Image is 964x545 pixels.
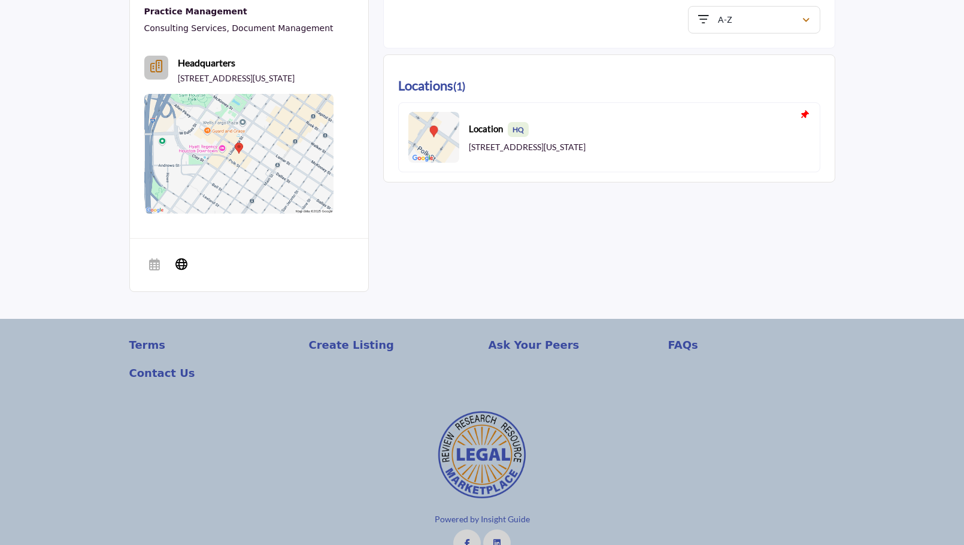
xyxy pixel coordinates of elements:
[469,141,586,153] p: [STREET_ADDRESS][US_STATE]
[668,337,835,353] a: FAQs
[178,72,295,84] p: [STREET_ADDRESS][US_STATE]
[718,14,732,26] p: A-Z
[508,122,529,137] span: HQ
[408,112,459,163] img: Location Map
[129,337,296,353] a: Terms
[144,56,168,80] button: Headquarter icon
[144,23,229,33] a: Consulting Services,
[178,56,235,70] b: Headquarters
[428,405,536,507] img: No Site Logo
[469,122,529,137] b: Location
[144,4,334,20] div: Improving organization and efficiency of law practice
[435,514,530,524] a: Powered by Insight Guide
[688,6,820,34] button: A-Z
[456,80,462,93] span: 1
[489,337,656,353] a: Ask Your Peers
[144,4,334,20] a: Practice Management
[232,23,333,33] a: Document Management
[129,365,296,381] a: Contact Us
[398,75,465,96] h2: Locations
[144,94,334,214] img: Location Map
[453,80,465,93] span: ( )
[309,337,476,353] a: Create Listing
